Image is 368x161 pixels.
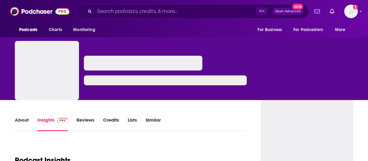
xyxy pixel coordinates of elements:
[49,26,62,34] span: Charts
[76,117,94,131] a: Reviews
[331,24,353,36] button: open menu
[293,26,323,34] span: For Podcasters
[15,117,29,131] a: About
[327,6,337,17] a: Show notifications dropdown
[344,5,358,18] span: Logged in as KTMSseat4
[253,24,290,36] button: open menu
[272,8,304,15] button: Open AdvancedNew
[344,5,358,18] img: User Profile
[57,118,68,123] img: Podchaser Pro
[15,24,45,36] button: open menu
[77,4,309,18] div: Search podcasts, credits, & more...
[73,26,95,34] span: Monitoring
[275,10,301,13] span: Open Advanced
[45,24,66,36] a: Charts
[335,26,345,34] span: More
[289,24,332,36] button: open menu
[344,5,358,18] button: Show profile menu
[146,117,161,131] a: Similar
[103,117,119,131] a: Credits
[37,117,68,131] a: InsightsPodchaser Pro
[256,7,267,15] span: ⌘ K
[94,6,256,16] input: Search podcasts, credits, & more...
[312,6,322,17] a: Show notifications dropdown
[19,26,37,34] span: Podcasts
[353,5,358,10] svg: Add a profile image
[292,4,303,10] span: New
[69,24,103,36] button: open menu
[128,117,137,131] a: Lists
[10,6,69,17] img: Podchaser - Follow, Share and Rate Podcasts
[258,26,282,34] span: For Business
